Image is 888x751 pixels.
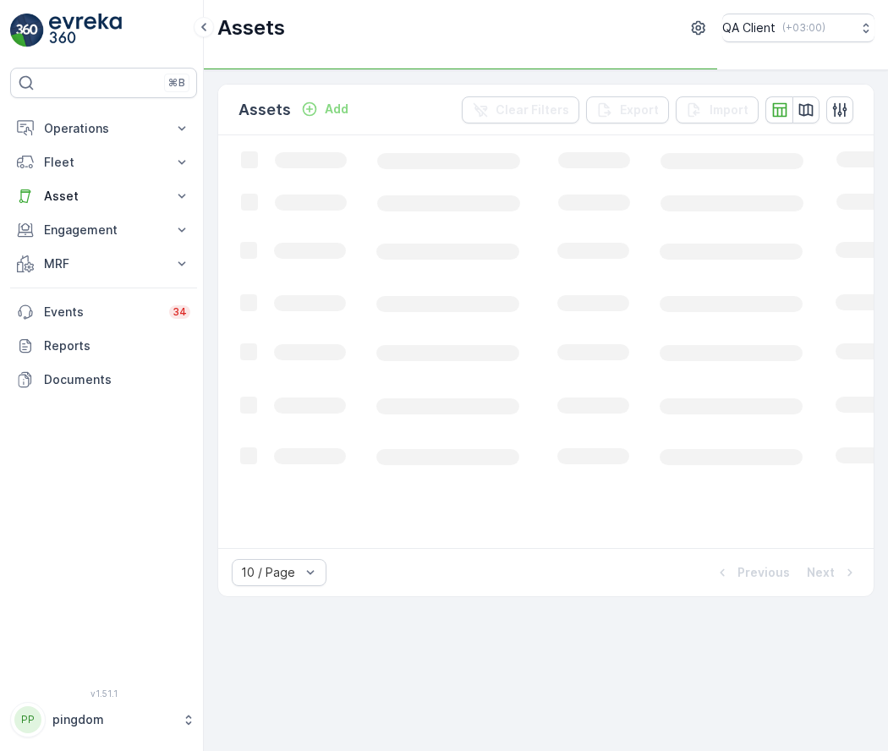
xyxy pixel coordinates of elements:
button: PPpingdom [10,702,197,737]
p: Export [620,101,659,118]
a: Documents [10,363,197,397]
p: Clear Filters [496,101,569,118]
a: Reports [10,329,197,363]
p: Reports [44,337,190,354]
p: Previous [737,564,790,581]
p: Documents [44,371,190,388]
button: Import [676,96,759,123]
p: MRF [44,255,163,272]
p: QA Client [722,19,776,36]
button: Export [586,96,669,123]
button: Next [805,562,860,583]
img: logo [10,14,44,47]
p: Import [710,101,748,118]
p: pingdom [52,711,173,728]
p: Add [325,101,348,118]
a: Events34 [10,295,197,329]
button: MRF [10,247,197,281]
button: Add [294,99,355,119]
p: 34 [173,305,187,319]
p: Assets [217,14,285,41]
button: Engagement [10,213,197,247]
button: Asset [10,179,197,213]
div: PP [14,706,41,733]
p: Fleet [44,154,163,171]
button: Operations [10,112,197,145]
button: QA Client(+03:00) [722,14,874,42]
button: Clear Filters [462,96,579,123]
button: Fleet [10,145,197,179]
p: Operations [44,120,163,137]
button: Previous [712,562,792,583]
p: Asset [44,188,163,205]
p: Events [44,304,159,321]
p: Assets [238,98,291,122]
p: ⌘B [168,76,185,90]
img: logo_light-DOdMpM7g.png [49,14,122,47]
p: Next [807,564,835,581]
span: v 1.51.1 [10,688,197,699]
p: Engagement [44,222,163,238]
p: ( +03:00 ) [782,21,825,35]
